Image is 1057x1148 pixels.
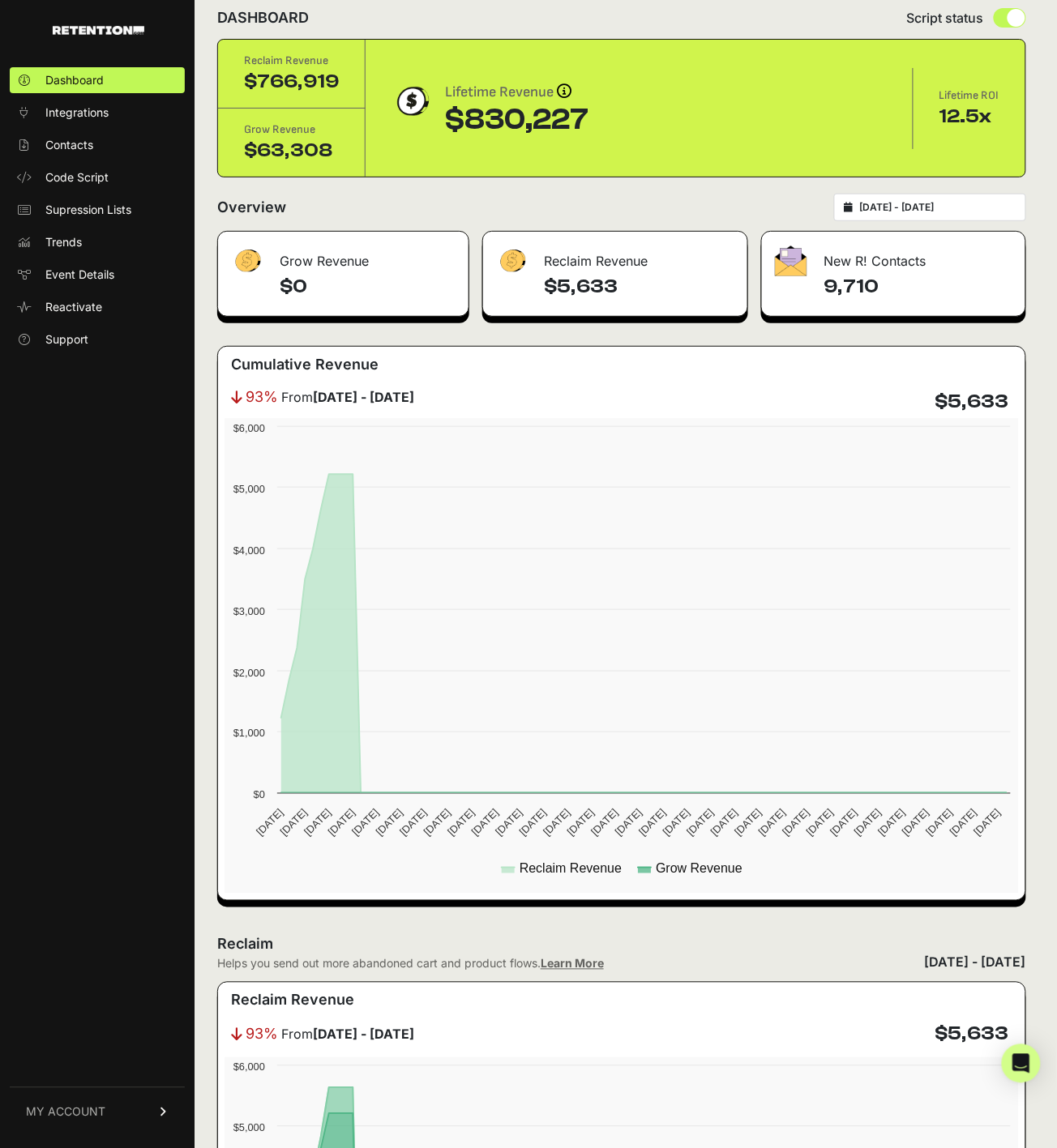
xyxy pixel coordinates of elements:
text: [DATE] [326,807,357,839]
text: Reclaim Revenue [520,862,622,876]
span: Trends [45,234,82,250]
img: fa-dollar-13500eef13a19c4ab2b9ed9ad552e47b0d9fc28b02b83b90ba0e00f96d6372e9.png [496,245,528,277]
div: Lifetime ROI [939,87,999,104]
span: Support [45,331,88,348]
span: Code Script [45,169,109,186]
h2: Overview [217,196,286,219]
span: 93% [246,386,278,408]
h4: $5,633 [545,274,735,300]
text: [DATE] [708,807,740,839]
div: Reclaim Revenue [244,53,339,69]
div: 12.5x [939,104,999,130]
text: $5,000 [233,1122,265,1134]
div: $766,919 [244,69,339,95]
div: $830,227 [445,104,588,136]
text: [DATE] [422,807,453,839]
strong: [DATE] - [DATE] [313,1026,414,1043]
text: [DATE] [661,807,692,839]
span: From [281,387,414,407]
div: Helps you send out more abandoned cart and product flows. [217,956,604,972]
img: fa-envelope-19ae18322b30453b285274b1b8af3d052b27d846a4fbe8435d1a52b978f639a2.png [775,245,807,276]
span: Dashboard [45,72,104,88]
text: [DATE] [780,807,811,839]
div: Grow Revenue [218,232,469,280]
text: [DATE] [972,807,1004,839]
text: [DATE] [517,807,549,839]
text: $3,000 [233,605,265,617]
a: Dashboard [10,67,185,93]
h3: Cumulative Revenue [231,353,379,376]
text: [DATE] [445,807,477,839]
text: [DATE] [349,807,381,839]
text: $5,000 [233,483,265,495]
text: [DATE] [948,807,979,839]
text: [DATE] [804,807,836,839]
text: [DATE] [876,807,908,839]
a: Reactivate [10,294,185,320]
a: Integrations [10,100,185,126]
h2: DASHBOARD [217,6,309,29]
img: Retention.com [53,26,144,35]
text: [DATE] [254,807,285,839]
span: MY ACCOUNT [26,1104,105,1120]
text: $4,000 [233,544,265,557]
text: [DATE] [756,807,788,839]
div: Open Intercom Messenger [1002,1044,1041,1083]
a: Support [10,326,185,352]
text: [DATE] [302,807,333,839]
h3: Reclaim Revenue [231,989,354,1012]
text: $6,000 [233,1061,265,1073]
text: [DATE] [374,807,405,839]
a: MY ACCOUNT [10,1087,185,1137]
text: [DATE] [493,807,524,839]
span: Contacts [45,137,93,153]
span: Reactivate [45,299,102,315]
h4: 9,710 [824,274,1012,300]
div: New R! Contacts [762,232,1025,280]
text: Grow Revenue [656,862,742,876]
h2: Reclaim [217,933,604,956]
text: [DATE] [588,807,620,839]
text: [DATE] [684,807,716,839]
div: Grow Revenue [244,122,339,138]
a: Event Details [10,262,185,288]
span: Supression Lists [45,202,131,218]
text: [DATE] [732,807,764,839]
a: Contacts [10,132,185,158]
text: [DATE] [278,807,310,839]
strong: [DATE] - [DATE] [313,389,414,405]
text: $6,000 [233,422,265,434]
span: Integrations [45,105,109,121]
text: [DATE] [541,807,572,839]
text: [DATE] [613,807,644,839]
div: $63,308 [244,138,339,164]
img: dollar-coin-05c43ed7efb7bc0c12610022525b4bbbb207c7efeef5aecc26f025e68dcafac9.png [392,81,432,122]
span: Event Details [45,267,114,283]
img: fa-dollar-13500eef13a19c4ab2b9ed9ad552e47b0d9fc28b02b83b90ba0e00f96d6372e9.png [231,245,263,277]
h4: $0 [280,274,456,300]
a: Trends [10,229,185,255]
text: $1,000 [233,728,265,740]
h4: $5,633 [935,389,1009,415]
div: [DATE] - [DATE] [925,953,1026,972]
text: [DATE] [636,807,668,839]
text: [DATE] [469,807,501,839]
span: From [281,1025,414,1044]
text: [DATE] [852,807,884,839]
text: $0 [254,789,265,801]
h4: $5,633 [935,1022,1009,1048]
text: [DATE] [397,807,429,839]
a: Code Script [10,164,185,190]
div: Lifetime Revenue [445,81,588,104]
text: $2,000 [233,667,265,679]
a: Learn More [541,957,604,971]
span: Script status [907,8,984,28]
text: [DATE] [828,807,859,839]
text: [DATE] [924,807,956,839]
span: 93% [246,1023,278,1046]
a: Supression Lists [10,197,185,223]
div: Reclaim Revenue [483,232,748,280]
text: [DATE] [565,807,597,839]
text: [DATE] [900,807,931,839]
